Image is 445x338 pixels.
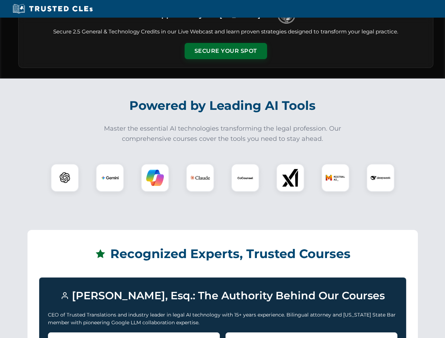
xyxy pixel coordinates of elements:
[141,164,169,192] div: Copilot
[99,124,346,144] p: Master the essential AI technologies transforming the legal profession. Our comprehensive courses...
[101,169,119,187] img: Gemini Logo
[282,169,299,187] img: xAI Logo
[185,43,267,59] button: Secure Your Spot
[48,286,397,305] h3: [PERSON_NAME], Esq.: The Authority Behind Our Courses
[96,164,124,192] div: Gemini
[366,164,395,192] div: DeepSeek
[231,164,259,192] div: CoCounsel
[27,93,418,118] h2: Powered by Leading AI Tools
[55,168,75,188] img: ChatGPT Logo
[326,168,345,188] img: Mistral AI Logo
[321,164,350,192] div: Mistral AI
[11,4,95,14] img: Trusted CLEs
[51,164,79,192] div: ChatGPT
[186,164,214,192] div: Claude
[48,311,397,327] p: CEO of Trusted Translations and industry leader in legal AI technology with 15+ years experience....
[371,168,390,188] img: DeepSeek Logo
[39,242,406,266] h2: Recognized Experts, Trusted Courses
[190,168,210,188] img: Claude Logo
[27,28,425,36] p: Secure 2.5 General & Technology Credits in our Live Webcast and learn proven strategies designed ...
[146,169,164,187] img: Copilot Logo
[236,169,254,187] img: CoCounsel Logo
[276,164,304,192] div: xAI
